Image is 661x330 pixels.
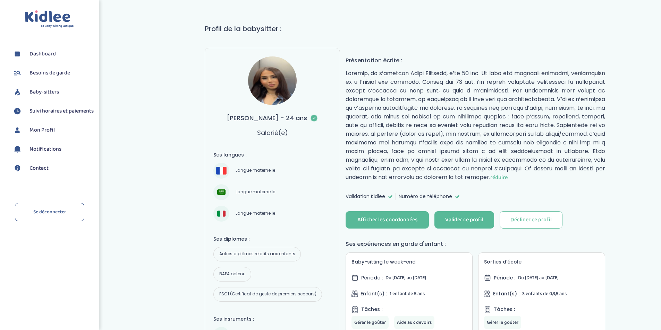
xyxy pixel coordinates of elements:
[346,193,385,200] span: Validation Kidlee
[490,173,508,182] span: réduire
[434,211,494,229] button: Valider ce profil
[445,216,483,224] div: Valider ce profil
[346,240,605,248] h4: Ses expériences en garde d'enfant :
[227,113,318,123] h3: [PERSON_NAME] - 24 ans
[399,193,452,200] span: Numéro de téléphone
[12,106,94,116] a: Suivi horaires et paiements
[12,87,94,97] a: Baby-sitters
[29,126,55,134] span: Mon Profil
[522,290,567,297] span: 3 enfants de 0,3,5 ans
[518,274,559,282] span: Du [DATE] au [DATE]
[487,319,518,326] span: Gérer le goûter
[510,216,552,224] div: Décliner ce profil
[217,250,297,258] span: Autres diplômes relatifs aux enfants
[361,306,382,313] span: Tâches :
[494,306,515,313] span: Tâches :
[213,151,331,159] h4: Ses langues :
[494,274,515,282] span: Période :
[12,163,94,173] a: Contact
[493,290,519,297] span: Enfant(s) :
[29,164,49,172] span: Contact
[29,145,61,153] span: Notifications
[233,188,277,196] span: Langue maternelle
[29,88,59,96] span: Baby-sitters
[346,211,429,229] button: Afficher les coordonnées
[248,56,297,105] img: avatar
[385,274,426,282] span: Du [DATE] au [DATE]
[12,144,94,154] a: Notifications
[217,270,248,278] span: BAFA obtenu
[361,274,383,282] span: Période :
[15,203,84,221] a: Se déconnecter
[354,319,386,326] span: Gérer le goûter
[233,167,277,175] span: Langue maternelle
[25,10,74,28] img: logo.svg
[205,24,611,34] h1: Profil de la babysitter :
[29,107,94,115] span: Suivi horaires et paiements
[12,163,23,173] img: contact.svg
[12,125,94,135] a: Mon Profil
[233,209,277,218] span: Langue maternelle
[217,209,226,218] img: Italien
[346,56,605,65] h4: Présentation écrite :
[217,188,226,196] img: Arabe
[29,69,70,77] span: Besoins de garde
[397,319,432,326] span: Aide aux devoirs
[357,216,417,224] div: Afficher les coordonnées
[12,87,23,97] img: babysitters.svg
[346,69,605,182] p: Loremip, do s’ametcon Adipi Elitsedd, e’te 50 inc. Ut labo etd magnaali enimadmi, veniamquisn ex ...
[213,235,331,243] h4: Ses diplomes :
[216,167,227,174] img: Français
[484,258,599,266] h5: Sorties d’école
[12,144,23,154] img: notification.svg
[12,49,23,59] img: dashboard.svg
[12,125,23,135] img: profil.svg
[257,128,288,137] p: Salarié(e)
[500,211,562,229] button: Décliner ce profil
[390,290,425,297] span: 1 enfant de 5 ans
[361,290,387,297] span: Enfant(s) :
[12,106,23,116] img: suivihoraire.svg
[29,50,56,58] span: Dashboard
[12,68,23,78] img: besoin.svg
[12,68,94,78] a: Besoins de garde
[351,258,467,266] h5: Baby-sitting le week-end
[217,290,319,298] span: PSC1 (Certificat de geste de premiers secours)
[12,49,94,59] a: Dashboard
[213,315,331,323] h4: Ses insruments :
